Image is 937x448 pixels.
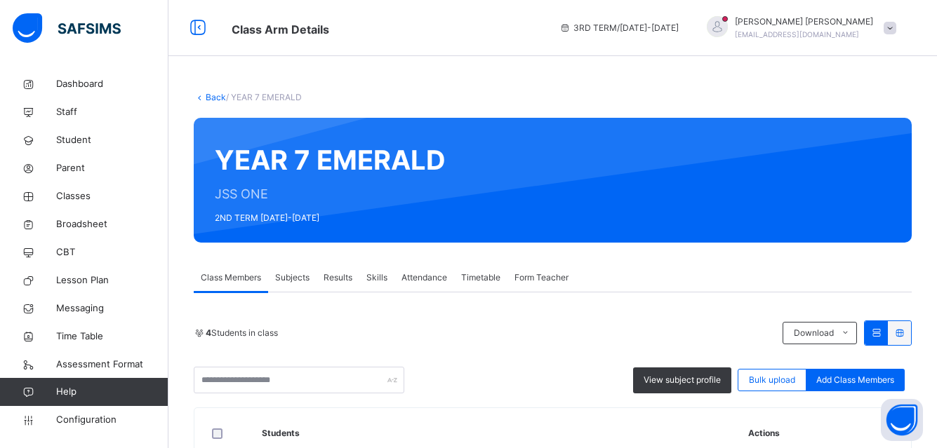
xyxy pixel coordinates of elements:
span: Assessment Format [56,358,168,372]
span: Configuration [56,413,168,427]
span: Lesson Plan [56,273,168,287]
span: CBT [56,245,168,259]
span: Classes [56,189,168,203]
span: Help [56,385,168,399]
span: Add Class Members [816,374,894,386]
img: safsims [13,13,121,43]
span: Class Members [201,271,261,284]
span: Timetable [461,271,500,284]
div: JAMESABIGHE-SIMON [693,15,903,41]
span: Class Arm Details [232,22,329,36]
span: Student [56,133,168,147]
span: Parent [56,161,168,175]
span: session/term information [559,22,679,34]
span: Attendance [401,271,447,284]
span: View subject profile [644,374,721,386]
span: Messaging [56,301,168,315]
button: Open asap [881,399,923,441]
span: [PERSON_NAME] [PERSON_NAME] [735,15,873,28]
b: 4 [206,327,211,338]
span: 2ND TERM [DATE]-[DATE] [215,212,446,224]
span: Staff [56,105,168,119]
span: Results [324,271,352,284]
span: / YEAR 7 EMERALD [226,92,302,102]
span: Subjects [275,271,310,284]
span: Skills [366,271,387,284]
span: Dashboard [56,77,168,91]
span: Form Teacher [514,271,569,284]
span: Broadsheet [56,217,168,231]
span: [EMAIL_ADDRESS][DOMAIN_NAME] [735,30,859,39]
span: Download [794,327,834,339]
span: Bulk upload [749,374,795,386]
span: Students in class [206,327,278,339]
a: Back [206,92,226,102]
span: Time Table [56,330,168,344]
